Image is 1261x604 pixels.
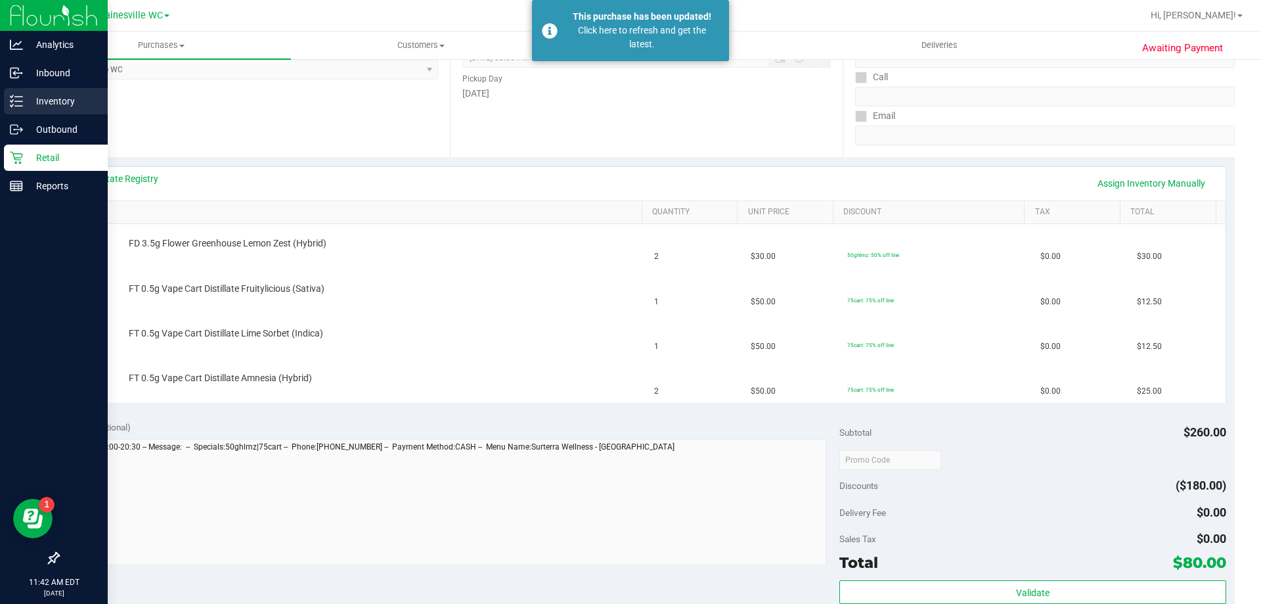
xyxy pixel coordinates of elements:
p: Analytics [23,37,102,53]
a: Total [1130,207,1210,218]
span: $12.50 [1137,296,1162,308]
span: $30.00 [1137,250,1162,263]
a: Tax [1035,207,1115,218]
input: Promo Code [839,450,941,470]
inline-svg: Outbound [10,123,23,136]
span: FT 0.5g Vape Cart Distillate Lime Sorbet (Indica) [129,327,323,340]
span: Gainesville WC [99,10,163,21]
span: Total [839,553,878,572]
span: Sales Tax [839,534,876,544]
p: Retail [23,150,102,166]
span: $50.00 [751,385,776,398]
p: Outbound [23,122,102,137]
span: ($180.00) [1176,478,1226,492]
span: 50ghlmz: 50% off line [847,252,899,258]
span: $0.00 [1040,385,1061,398]
a: Discount [843,207,1019,218]
p: 11:42 AM EDT [6,576,102,588]
span: 1 [654,296,659,308]
span: $260.00 [1184,425,1226,439]
span: $12.50 [1137,340,1162,353]
iframe: Resource center [13,499,53,538]
span: FD 3.5g Flower Greenhouse Lemon Zest (Hybrid) [129,237,326,250]
span: $0.00 [1040,340,1061,353]
span: Awaiting Payment [1142,41,1223,56]
a: SKU [77,207,636,218]
span: $0.00 [1040,296,1061,308]
span: 2 [654,250,659,263]
inline-svg: Inventory [10,95,23,108]
iframe: Resource center unread badge [39,497,55,513]
inline-svg: Retail [10,151,23,164]
p: Inbound [23,65,102,81]
p: [DATE] [6,588,102,598]
span: Purchases [32,39,291,51]
input: Format: (999) 999-9999 [855,87,1235,106]
span: $0.00 [1197,532,1226,546]
span: 1 [654,340,659,353]
p: Reports [23,178,102,194]
span: Subtotal [839,427,872,438]
span: $0.00 [1197,505,1226,519]
p: Inventory [23,93,102,109]
a: Assign Inventory Manually [1089,172,1214,195]
a: Deliveries [810,32,1069,59]
span: 75cart: 75% off line [847,386,894,393]
span: Delivery Fee [839,507,886,518]
span: 75cart: 75% off line [847,342,894,348]
span: 2 [654,385,659,398]
span: $30.00 [751,250,776,263]
a: Unit Price [748,207,828,218]
span: Deliveries [904,39,975,51]
span: Discounts [839,474,878,498]
div: Click here to refresh and get the latest. [565,24,719,51]
div: This purchase has been updated! [565,10,719,24]
label: Call [855,68,888,87]
span: 75cart: 75% off line [847,297,894,304]
a: Customers [291,32,550,59]
span: FT 0.5g Vape Cart Distillate Amnesia (Hybrid) [129,372,312,384]
span: Customers [292,39,550,51]
a: Purchases [32,32,291,59]
button: Validate [839,580,1226,604]
a: Quantity [652,207,732,218]
span: FT 0.5g Vape Cart Distillate Fruitylicious (Sativa) [129,283,324,295]
inline-svg: Inbound [10,66,23,80]
div: [DATE] [462,87,830,101]
span: Validate [1016,588,1050,598]
inline-svg: Analytics [10,38,23,51]
label: Email [855,106,895,126]
span: $50.00 [751,340,776,353]
label: Pickup Day [462,73,502,85]
span: $50.00 [751,296,776,308]
span: $25.00 [1137,385,1162,398]
a: View State Registry [79,172,158,185]
span: Hi, [PERSON_NAME]! [1151,10,1236,20]
span: $80.00 [1173,553,1226,572]
inline-svg: Reports [10,179,23,193]
span: $0.00 [1040,250,1061,263]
